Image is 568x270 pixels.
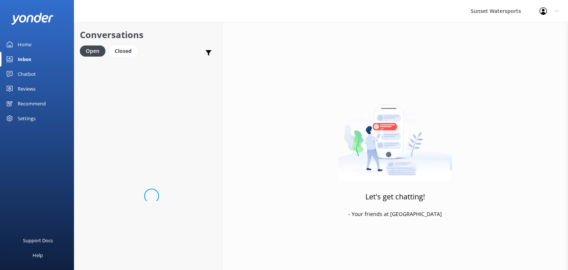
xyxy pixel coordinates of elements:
p: - Your friends at [GEOGRAPHIC_DATA] [348,210,442,218]
div: Open [80,45,105,57]
img: artwork of a man stealing a conversation from at giant smartphone [338,89,452,181]
h3: Let's get chatting! [365,191,425,203]
div: Inbox [18,52,31,67]
div: Closed [109,45,137,57]
div: Settings [18,111,35,126]
div: Home [18,37,31,52]
a: Closed [109,47,141,55]
div: Chatbot [18,67,36,81]
div: Help [33,248,43,263]
img: yonder-white-logo.png [11,13,54,25]
div: Support Docs [23,233,53,248]
a: Open [80,47,109,55]
div: Reviews [18,81,35,96]
h2: Conversations [80,28,216,42]
div: Recommend [18,96,46,111]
